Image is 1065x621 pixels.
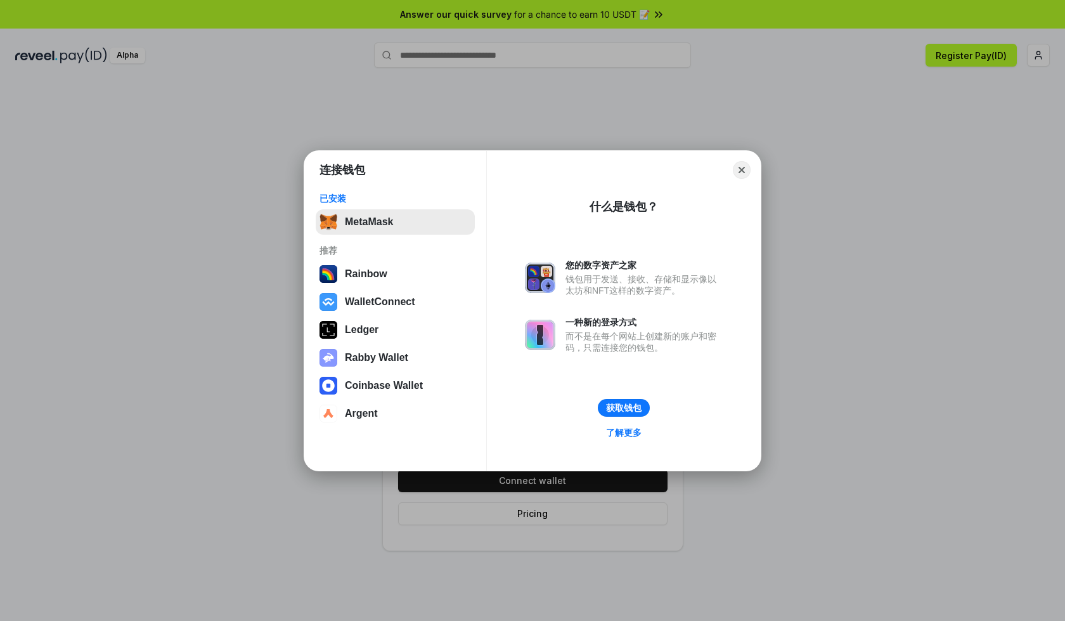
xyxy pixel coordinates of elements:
[345,324,378,336] div: Ledger
[525,263,555,293] img: svg+xml,%3Csvg%20xmlns%3D%22http%3A%2F%2Fwww.w3.org%2F2000%2Fsvg%22%20fill%3D%22none%22%20viewBox...
[316,261,475,287] button: Rainbow
[565,259,723,271] div: 您的数字资产之家
[316,373,475,398] button: Coinbase Wallet
[565,317,723,328] div: 一种新的登录方式
[319,245,471,256] div: 推荐
[598,399,650,417] button: 获取钱包
[606,427,642,438] div: 了解更多
[525,320,555,350] img: svg+xml,%3Csvg%20xmlns%3D%22http%3A%2F%2Fwww.w3.org%2F2000%2Fsvg%22%20fill%3D%22none%22%20viewBox...
[319,213,337,231] img: svg+xml,%3Csvg%20fill%3D%22none%22%20height%3D%2233%22%20viewBox%3D%220%200%2035%2033%22%20width%...
[319,162,365,178] h1: 连接钱包
[319,265,337,283] img: svg+xml,%3Csvg%20width%3D%22120%22%20height%3D%22120%22%20viewBox%3D%220%200%20120%20120%22%20fil...
[345,216,393,228] div: MetaMask
[319,293,337,311] img: svg+xml,%3Csvg%20width%3D%2228%22%20height%3D%2228%22%20viewBox%3D%220%200%2028%2028%22%20fill%3D...
[565,330,723,353] div: 而不是在每个网站上创建新的账户和密码，只需连接您的钱包。
[565,273,723,296] div: 钱包用于发送、接收、存储和显示像以太坊和NFT这样的数字资产。
[598,424,649,441] a: 了解更多
[319,377,337,395] img: svg+xml,%3Csvg%20width%3D%2228%22%20height%3D%2228%22%20viewBox%3D%220%200%2028%2028%22%20fill%3D...
[345,408,378,419] div: Argent
[319,405,337,422] img: svg+xml,%3Csvg%20width%3D%2228%22%20height%3D%2228%22%20viewBox%3D%220%200%2028%2028%22%20fill%3D...
[316,209,475,235] button: MetaMask
[316,317,475,343] button: Ledger
[345,352,408,363] div: Rabby Wallet
[733,161,751,179] button: Close
[319,349,337,367] img: svg+xml,%3Csvg%20xmlns%3D%22http%3A%2F%2Fwww.w3.org%2F2000%2Fsvg%22%20fill%3D%22none%22%20viewBox...
[319,193,471,204] div: 已安装
[319,321,337,339] img: svg+xml,%3Csvg%20xmlns%3D%22http%3A%2F%2Fwww.w3.org%2F2000%2Fsvg%22%20width%3D%2228%22%20height%3...
[345,268,387,280] div: Rainbow
[345,380,423,391] div: Coinbase Wallet
[316,401,475,426] button: Argent
[590,199,658,214] div: 什么是钱包？
[316,345,475,370] button: Rabby Wallet
[345,296,415,308] div: WalletConnect
[606,402,642,414] div: 获取钱包
[316,289,475,315] button: WalletConnect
